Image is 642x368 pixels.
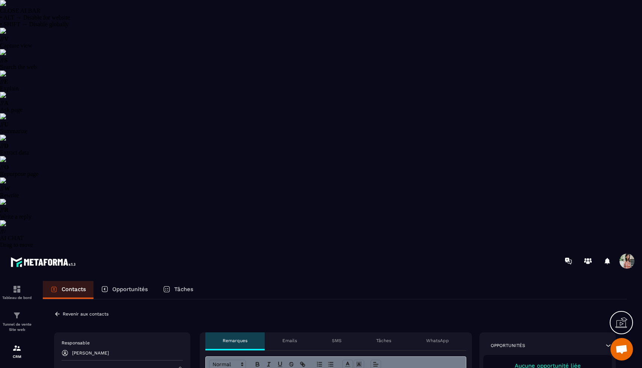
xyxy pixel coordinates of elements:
p: Tâches [376,338,391,344]
p: Tâches [174,286,193,293]
a: formationformationCRM [2,338,32,364]
p: Contacts [62,286,86,293]
a: Contacts [43,281,93,299]
a: formationformationTableau de bord [2,279,32,305]
p: CRM [2,354,32,359]
p: Emails [282,338,297,344]
a: Opportunités [93,281,155,299]
p: Opportunités [112,286,148,293]
img: formation [12,285,21,294]
p: Tableau de bord [2,296,32,300]
p: Tunnel de vente Site web [2,322,32,332]
a: Tâches [155,281,201,299]
p: Opportunités [491,342,525,348]
div: Ouvrir le chat [610,338,633,360]
p: WhatsApp [426,338,449,344]
p: Revenir aux contacts [63,311,109,317]
p: Responsable [62,340,183,346]
img: formation [12,311,21,320]
p: [PERSON_NAME] [72,350,109,356]
p: Remarques [223,338,247,344]
a: formationformationTunnel de vente Site web [2,305,32,338]
p: SMS [332,338,342,344]
img: logo [11,255,78,269]
img: formation [12,344,21,353]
